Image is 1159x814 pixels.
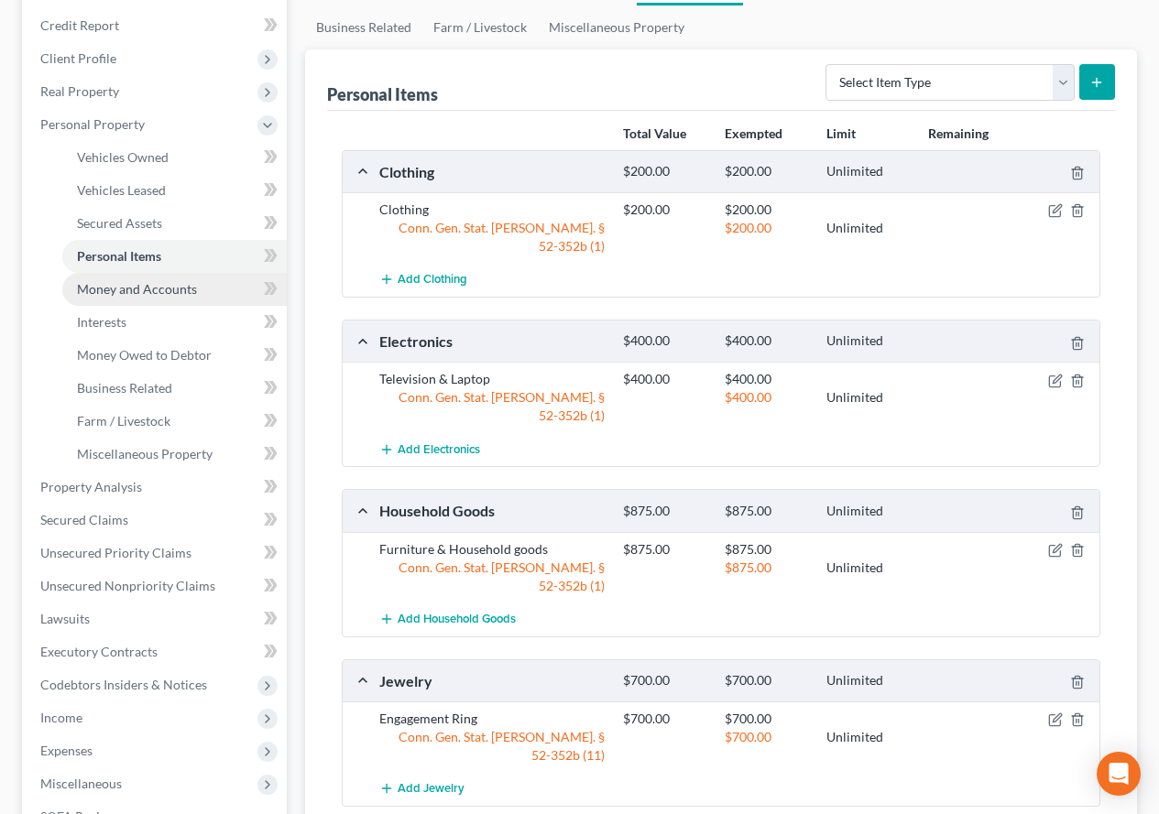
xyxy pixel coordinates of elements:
[77,314,126,330] span: Interests
[370,559,614,595] div: Conn. Gen. Stat. [PERSON_NAME]. § 52-352b (1)
[716,710,817,728] div: $700.00
[370,671,614,690] div: Jewelry
[40,512,128,527] span: Secured Claims
[26,635,287,668] a: Executory Contracts
[62,339,287,372] a: Money Owed to Debtor
[40,17,119,33] span: Credit Report
[40,578,215,593] span: Unsecured Nonpriority Claims
[817,728,919,746] div: Unlimited
[716,163,817,180] div: $200.00
[716,540,817,559] div: $875.00
[379,772,465,806] button: Add Jewelry
[62,240,287,273] a: Personal Items
[716,728,817,746] div: $700.00
[370,370,614,388] div: Television & Laptop
[398,782,465,797] span: Add Jewelry
[817,672,919,689] div: Unlimited
[725,125,782,141] strong: Exempted
[40,116,145,132] span: Personal Property
[77,248,161,264] span: Personal Items
[370,162,614,181] div: Clothing
[716,370,817,388] div: $400.00
[716,219,817,237] div: $200.00
[62,306,287,339] a: Interests
[62,405,287,438] a: Farm / Livestock
[40,677,207,692] span: Codebtors Insiders & Notices
[62,207,287,240] a: Secured Assets
[77,347,212,363] span: Money Owed to Debtor
[370,710,614,728] div: Engagement Ring
[614,332,716,350] div: $400.00
[370,331,614,351] div: Electronics
[370,201,614,219] div: Clothing
[614,201,716,219] div: $200.00
[26,504,287,537] a: Secured Claims
[40,479,142,494] span: Property Analysis
[370,540,614,559] div: Furniture & Household goods
[817,163,919,180] div: Unlimited
[77,215,162,231] span: Secured Assets
[305,5,422,49] a: Business Related
[716,672,817,689] div: $700.00
[614,163,716,180] div: $200.00
[62,174,287,207] a: Vehicles Leased
[370,388,614,425] div: Conn. Gen. Stat. [PERSON_NAME]. § 52-352b (1)
[77,380,172,396] span: Business Related
[1097,752,1141,796] div: Open Intercom Messenger
[379,432,480,466] button: Add Electronics
[26,537,287,570] a: Unsecured Priority Claims
[716,201,817,219] div: $200.00
[398,442,480,457] span: Add Electronics
[817,503,919,520] div: Unlimited
[40,611,90,626] span: Lawsuits
[370,219,614,255] div: Conn. Gen. Stat. [PERSON_NAME]. § 52-352b (1)
[817,219,919,237] div: Unlimited
[40,545,191,560] span: Unsecured Priority Claims
[26,9,287,42] a: Credit Report
[817,388,919,407] div: Unlimited
[538,5,695,49] a: Miscellaneous Property
[62,141,287,174] a: Vehicles Owned
[370,728,614,765] div: Conn. Gen. Stat. [PERSON_NAME]. § 52-352b (11)
[40,776,122,791] span: Miscellaneous
[398,612,516,626] span: Add Household Goods
[614,710,716,728] div: $700.00
[614,672,716,689] div: $700.00
[614,503,716,520] div: $875.00
[77,446,213,461] span: Miscellaneous Property
[62,438,287,471] a: Miscellaneous Property
[716,559,817,577] div: $875.00
[26,471,287,504] a: Property Analysis
[398,273,467,288] span: Add Clothing
[614,370,716,388] div: $400.00
[77,149,169,165] span: Vehicles Owned
[327,83,438,105] div: Personal Items
[40,710,82,725] span: Income
[623,125,686,141] strong: Total Value
[614,540,716,559] div: $875.00
[62,273,287,306] a: Money and Accounts
[716,388,817,407] div: $400.00
[928,125,989,141] strong: Remaining
[40,50,116,66] span: Client Profile
[62,372,287,405] a: Business Related
[817,332,919,350] div: Unlimited
[40,743,93,758] span: Expenses
[77,413,170,429] span: Farm / Livestock
[77,281,197,297] span: Money and Accounts
[370,501,614,520] div: Household Goods
[826,125,856,141] strong: Limit
[26,570,287,602] a: Unsecured Nonpriority Claims
[77,182,166,198] span: Vehicles Leased
[379,263,467,297] button: Add Clothing
[422,5,538,49] a: Farm / Livestock
[40,644,158,659] span: Executory Contracts
[379,602,516,636] button: Add Household Goods
[40,83,119,99] span: Real Property
[26,602,287,635] a: Lawsuits
[716,503,817,520] div: $875.00
[716,332,817,350] div: $400.00
[817,559,919,577] div: Unlimited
